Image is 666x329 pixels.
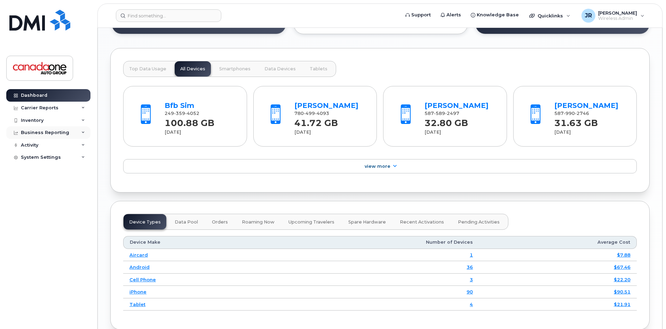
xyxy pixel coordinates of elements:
[470,252,473,258] a: 1
[129,301,145,307] a: Tablet
[242,219,275,225] span: Roaming Now
[425,114,468,128] strong: 32.80 GB
[400,219,444,225] span: Recent Activations
[129,252,148,258] a: Aircard
[348,219,386,225] span: Spare Hardware
[165,101,194,110] a: Bfb Sim
[614,264,631,270] a: $67.46
[165,114,214,128] strong: 100.88 GB
[554,111,589,116] span: 587
[294,111,329,116] span: 780
[458,219,500,225] span: Pending Activities
[294,129,364,135] div: [DATE]
[165,111,199,116] span: 249
[129,289,146,295] a: iPhone
[129,264,150,270] a: Android
[273,236,479,249] th: Number of Devices
[310,66,327,72] span: Tablets
[425,111,459,116] span: 587
[294,114,338,128] strong: 41.72 GB
[259,61,301,77] button: Data Devices
[466,8,524,22] a: Knowledge Base
[445,111,459,116] span: 2497
[425,129,494,135] div: [DATE]
[401,8,436,22] a: Support
[538,13,563,18] span: Quicklinks
[470,301,473,307] a: 4
[577,9,649,23] div: Jeff Russell
[175,219,198,225] span: Data Pool
[124,61,172,77] button: Top Data Usage
[434,111,445,116] span: 589
[219,66,251,72] span: Smartphones
[446,11,461,18] span: Alerts
[617,252,631,258] a: $7.88
[185,111,199,116] span: 4052
[467,289,473,295] a: 90
[614,277,631,282] a: $22.20
[479,236,637,249] th: Average Cost
[294,101,358,110] a: [PERSON_NAME]
[315,111,329,116] span: 4093
[264,66,296,72] span: Data Devices
[436,8,466,22] a: Alerts
[304,111,315,116] span: 499
[411,11,431,18] span: Support
[614,289,631,295] a: $90.51
[212,219,228,225] span: Orders
[477,11,519,18] span: Knowledge Base
[174,111,185,116] span: 359
[614,301,631,307] a: $21.91
[214,61,256,77] button: Smartphones
[129,66,166,72] span: Top Data Usage
[554,101,618,110] a: [PERSON_NAME]
[365,164,390,169] span: View More
[598,10,637,16] span: [PERSON_NAME]
[129,277,156,282] a: Cell Phone
[123,159,637,174] a: View More
[564,111,575,116] span: 990
[425,101,489,110] a: [PERSON_NAME]
[123,236,273,249] th: Device Make
[165,129,235,135] div: [DATE]
[585,11,592,20] span: JR
[116,9,221,22] input: Find something...
[470,277,473,282] a: 3
[288,219,334,225] span: Upcoming Travelers
[554,129,624,135] div: [DATE]
[554,114,598,128] strong: 31.63 GB
[524,9,575,23] div: Quicklinks
[304,61,333,77] button: Tablets
[575,111,589,116] span: 2746
[467,264,473,270] a: 36
[598,16,637,21] span: Wireless Admin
